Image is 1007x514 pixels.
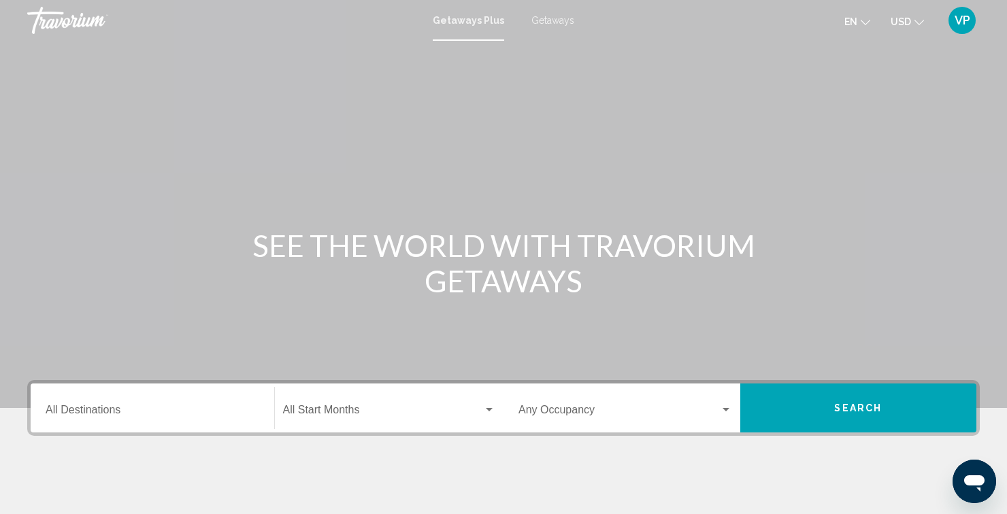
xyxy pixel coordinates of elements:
a: Getaways [531,15,574,26]
button: Change language [844,12,870,31]
button: Change currency [891,12,924,31]
span: USD [891,16,911,27]
h1: SEE THE WORLD WITH TRAVORIUM GETAWAYS [248,228,759,298]
button: Search [740,383,977,432]
span: en [844,16,857,27]
button: User Menu [944,6,980,35]
div: Search widget [31,383,976,432]
iframe: Кнопка запуска окна обмена сообщениями [953,460,996,503]
span: Search [834,403,882,414]
a: Getaways Plus [433,15,504,26]
a: Travorium [27,7,419,34]
span: VP [955,14,970,27]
